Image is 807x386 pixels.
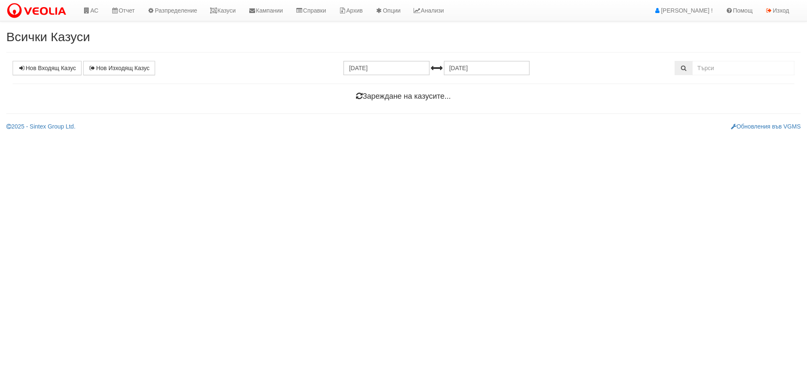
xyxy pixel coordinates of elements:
[13,92,794,101] h4: Зареждане на казусите...
[6,30,801,44] h2: Всички Казуси
[692,61,794,75] input: Търсене по Идентификатор, Бл/Вх/Ап, Тип, Описание, Моб. Номер, Имейл, Файл, Коментар,
[731,123,801,130] a: Обновления във VGMS
[6,2,70,20] img: VeoliaLogo.png
[83,61,155,75] a: Нов Изходящ Казус
[6,123,76,130] a: 2025 - Sintex Group Ltd.
[13,61,82,75] a: Нов Входящ Казус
